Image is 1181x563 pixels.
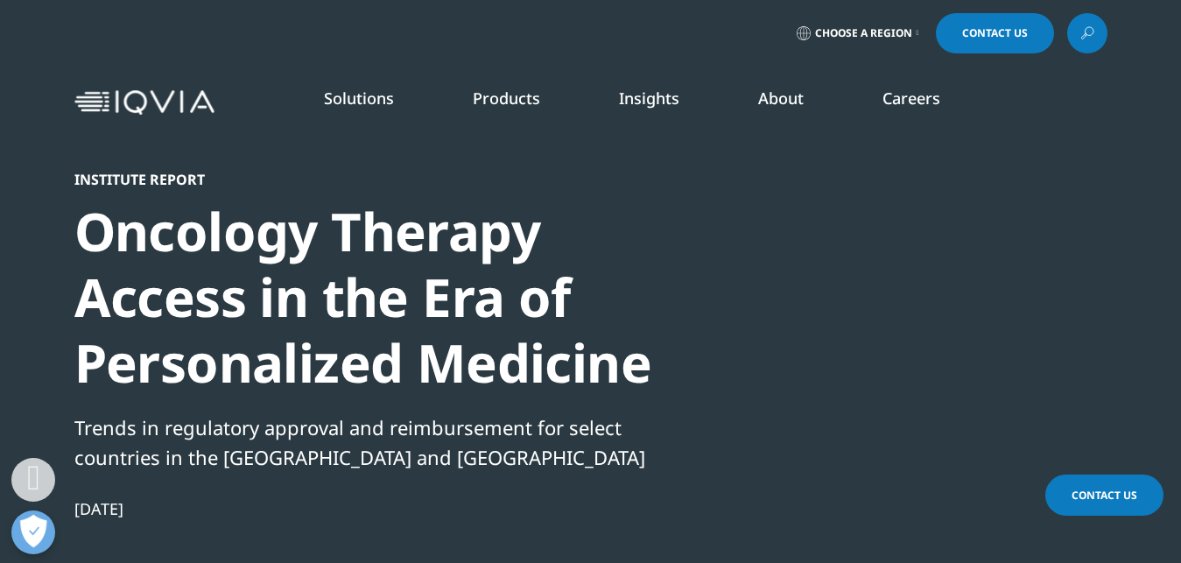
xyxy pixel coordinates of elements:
a: Contact Us [1045,475,1163,516]
img: IQVIA Healthcare Information Technology and Pharma Clinical Research Company [74,90,214,116]
a: Contact Us [936,13,1054,53]
nav: Primary [221,61,1107,144]
a: About [758,88,804,109]
span: Choose a Region [815,26,912,40]
div: [DATE] [74,498,675,519]
span: Contact Us [962,28,1028,39]
button: Open Preferences [11,510,55,554]
div: Institute Report [74,171,675,188]
div: Trends in regulatory approval and reimbursement for select countries in the [GEOGRAPHIC_DATA] and... [74,412,675,472]
div: Oncology Therapy Access in the Era of Personalized Medicine [74,199,675,396]
a: Insights [619,88,679,109]
a: Solutions [324,88,394,109]
a: Products [473,88,540,109]
a: Careers [882,88,940,109]
span: Contact Us [1072,488,1137,503]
